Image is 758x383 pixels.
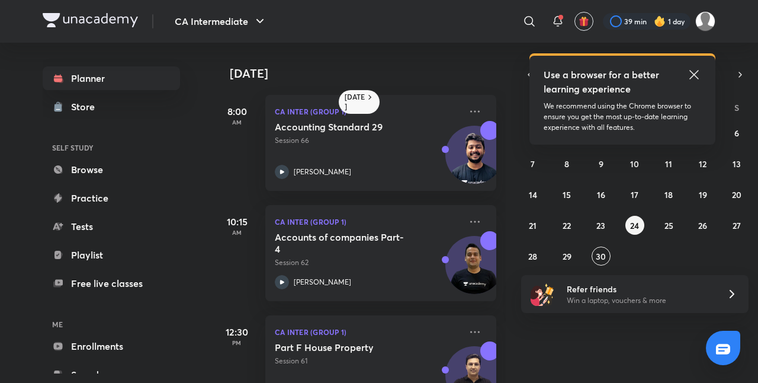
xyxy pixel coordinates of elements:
[557,154,576,173] button: September 8, 2025
[664,189,673,200] abbr: September 18, 2025
[43,138,180,158] h6: SELF STUDY
[733,158,741,170] abbr: September 13, 2025
[659,216,678,235] button: September 25, 2025
[664,220,673,231] abbr: September 25, 2025
[446,132,503,189] img: Avatar
[275,325,461,339] p: CA Inter (Group 1)
[43,66,180,90] a: Planner
[213,325,261,339] h5: 12:30
[446,242,503,299] img: Avatar
[699,189,707,200] abbr: September 19, 2025
[695,11,715,31] img: Drashti Patel
[592,216,611,235] button: September 23, 2025
[43,186,180,210] a: Practice
[275,121,422,133] h5: Accounting Standard 29
[630,220,639,231] abbr: September 24, 2025
[43,334,180,358] a: Enrollments
[734,127,739,139] abbr: September 6, 2025
[523,185,542,204] button: September 14, 2025
[43,158,180,181] a: Browse
[563,220,571,231] abbr: September 22, 2025
[531,282,554,306] img: referral
[43,314,180,334] h6: ME
[43,215,180,238] a: Tests
[213,339,261,346] p: PM
[567,295,712,306] p: Win a laptop, vouchers & more
[529,220,537,231] abbr: September 21, 2025
[654,15,666,27] img: streak
[699,158,706,170] abbr: September 12, 2025
[659,154,678,173] button: September 11, 2025
[727,185,746,204] button: September 20, 2025
[693,216,712,235] button: September 26, 2025
[531,158,535,170] abbr: September 7, 2025
[563,251,571,262] abbr: September 29, 2025
[625,154,644,173] button: September 10, 2025
[523,154,542,173] button: September 7, 2025
[596,251,606,262] abbr: September 30, 2025
[71,100,102,114] div: Store
[213,215,261,229] h5: 10:15
[213,119,261,126] p: AM
[345,92,365,111] h6: [DATE]
[523,216,542,235] button: September 21, 2025
[275,341,422,353] h5: Part F House Property
[275,356,461,366] p: Session 61
[733,220,741,231] abbr: September 27, 2025
[275,257,461,268] p: Session 62
[43,13,138,30] a: Company Logo
[597,189,605,200] abbr: September 16, 2025
[727,154,746,173] button: September 13, 2025
[43,95,180,119] a: Store
[275,215,461,229] p: CA Inter (Group 1)
[294,167,351,177] p: [PERSON_NAME]
[528,251,537,262] abbr: September 28, 2025
[544,101,701,133] p: We recommend using the Chrome browser to ensure you get the most up-to-date learning experience w...
[693,154,712,173] button: September 12, 2025
[625,185,644,204] button: September 17, 2025
[213,104,261,119] h5: 8:00
[43,243,180,267] a: Playlist
[563,189,571,200] abbr: September 15, 2025
[275,104,461,119] p: CA Inter (Group 1)
[275,231,422,255] h5: Accounts of companies Part-4
[544,68,661,96] h5: Use a browser for a better learning experience
[168,9,274,33] button: CA Intermediate
[727,216,746,235] button: September 27, 2025
[43,272,180,295] a: Free live classes
[275,135,461,146] p: Session 66
[557,216,576,235] button: September 22, 2025
[574,12,593,31] button: avatar
[592,247,611,266] button: September 30, 2025
[659,185,678,204] button: September 18, 2025
[693,185,712,204] button: September 19, 2025
[592,154,611,173] button: September 9, 2025
[567,283,712,295] h6: Refer friends
[557,247,576,266] button: September 29, 2025
[727,123,746,142] button: September 6, 2025
[625,216,644,235] button: September 24, 2025
[557,185,576,204] button: September 15, 2025
[43,13,138,27] img: Company Logo
[665,158,672,170] abbr: September 11, 2025
[230,66,508,81] h4: [DATE]
[734,102,739,113] abbr: Saturday
[592,185,611,204] button: September 16, 2025
[630,158,639,170] abbr: September 10, 2025
[631,189,638,200] abbr: September 17, 2025
[596,220,605,231] abbr: September 23, 2025
[294,277,351,288] p: [PERSON_NAME]
[732,189,741,200] abbr: September 20, 2025
[213,229,261,236] p: AM
[529,189,537,200] abbr: September 14, 2025
[564,158,569,170] abbr: September 8, 2025
[523,247,542,266] button: September 28, 2025
[579,16,589,27] img: avatar
[698,220,707,231] abbr: September 26, 2025
[599,158,603,170] abbr: September 9, 2025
